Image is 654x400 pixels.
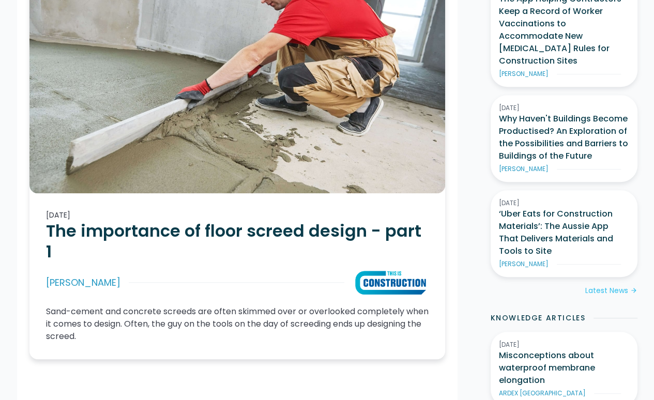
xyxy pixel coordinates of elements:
div: [DATE] [499,340,629,349]
a: Latest Newsarrow_forward [585,285,637,296]
img: The importance of floor screed design - part 1 [353,268,429,297]
div: [DATE] [499,198,629,208]
div: [PERSON_NAME] [499,164,549,174]
a: [DATE]Why Haven't Buildings Become Productised? An Exploration of the Possibilities and Barriers ... [491,95,637,182]
h2: Knowledge Articles [491,313,586,324]
h3: ‘Uber Eats for Construction Materials’: The Aussie App That Delivers Materials and Tools to Site [499,208,629,257]
h3: Why Haven't Buildings Become Productised? An Exploration of the Possibilities and Barriers to Bui... [499,113,629,162]
div: ARDEX [GEOGRAPHIC_DATA] [499,389,586,398]
div: Latest News [585,285,628,296]
div: [PERSON_NAME] [499,69,549,79]
div: [DATE] [499,103,629,113]
div: arrow_forward [630,286,637,296]
a: [DATE]‘Uber Eats for Construction Materials’: The Aussie App That Delivers Materials and Tools to... [491,190,637,277]
h3: Misconceptions about waterproof membrane elongation [499,349,629,387]
h2: The importance of floor screed design - part 1 [46,221,429,262]
div: [DATE] [46,210,429,221]
div: [PERSON_NAME] [46,274,120,291]
p: Sand-cement and concrete screeds are often skimmed over or overlooked completely when it comes to... [46,305,429,343]
div: [PERSON_NAME] [499,259,549,269]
